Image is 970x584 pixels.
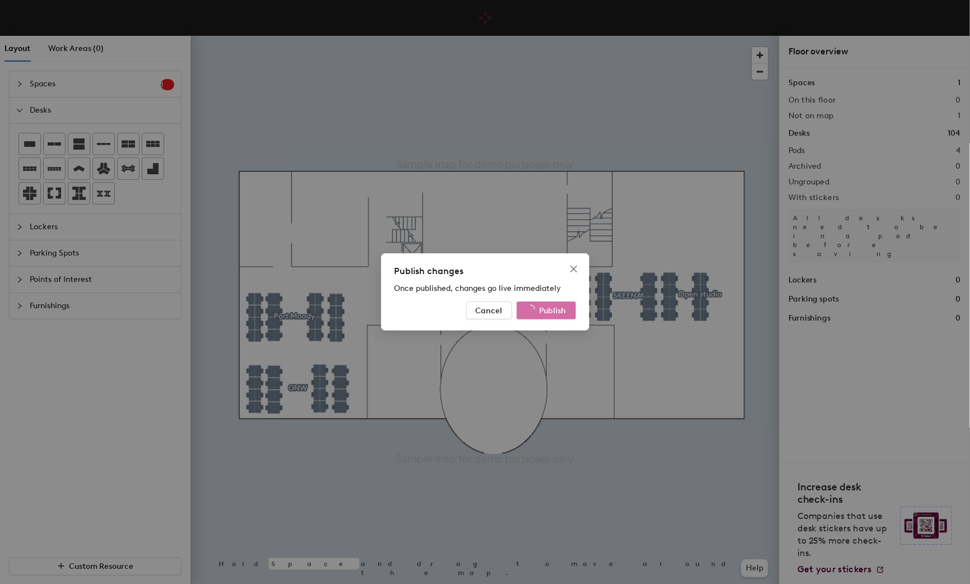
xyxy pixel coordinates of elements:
span: Once published, changes go live immediately [395,284,561,293]
button: Publish [517,302,576,319]
button: Cancel [466,302,512,319]
span: Publish [540,306,567,316]
span: Close [565,265,583,274]
div: Publish changes [395,265,576,278]
span: Cancel [476,306,503,316]
span: loading [525,304,536,315]
span: close [569,265,578,274]
button: Close [565,260,583,278]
